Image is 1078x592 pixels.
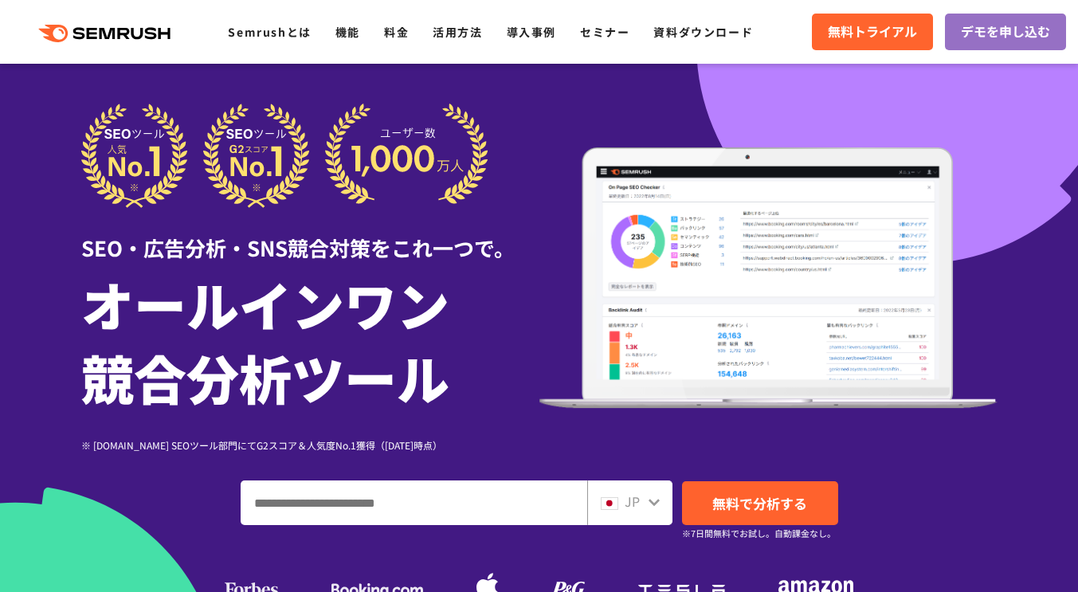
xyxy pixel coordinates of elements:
div: SEO・広告分析・SNS競合対策をこれ一つで。 [81,208,539,263]
span: 無料トライアル [828,22,917,42]
a: デモを申し込む [945,14,1066,50]
input: ドメイン、キーワードまたはURLを入力してください [241,481,586,524]
a: セミナー [580,24,629,40]
span: デモを申し込む [961,22,1050,42]
span: JP [625,492,640,511]
a: 導入事例 [507,24,556,40]
a: 料金 [384,24,409,40]
small: ※7日間無料でお試し。自動課金なし。 [682,526,836,541]
a: 活用方法 [433,24,482,40]
a: 無料で分析する [682,481,838,525]
h1: オールインワン 競合分析ツール [81,267,539,414]
a: 無料トライアル [812,14,933,50]
div: ※ [DOMAIN_NAME] SEOツール部門にてG2スコア＆人気度No.1獲得（[DATE]時点） [81,437,539,453]
a: Semrushとは [228,24,311,40]
a: 機能 [335,24,360,40]
span: 無料で分析する [712,493,807,513]
a: 資料ダウンロード [653,24,753,40]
